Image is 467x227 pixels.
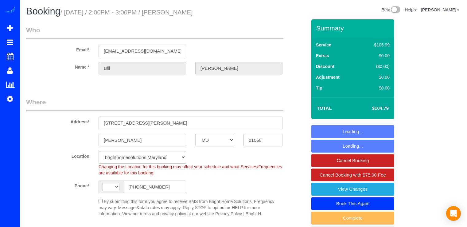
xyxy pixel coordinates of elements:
img: Automaid Logo [4,6,16,15]
a: Book This Again [311,197,394,210]
span: Cancel Booking with $75.00 Fee [320,172,386,177]
div: ($0.00) [361,63,390,70]
a: Help [405,7,417,12]
img: New interface [390,6,400,14]
a: Cancel Booking [311,154,394,167]
input: Zip Code* [243,134,282,146]
h4: $104.79 [354,106,389,111]
a: Beta [381,7,400,12]
input: Last Name* [195,62,283,74]
div: $0.00 [361,85,390,91]
div: Open Intercom Messenger [446,206,461,221]
div: $105.99 [361,42,390,48]
label: Service [316,42,331,48]
legend: Who [26,26,283,39]
a: Cancel Booking with $75.00 Fee [311,169,394,181]
small: / [DATE] / 2:00PM - 3:00PM / [PERSON_NAME] [60,9,193,16]
label: Email* [21,45,94,53]
label: Phone* [21,181,94,189]
input: City* [99,134,186,146]
strong: Total [317,106,332,111]
div: $0.00 [361,53,390,59]
input: Phone* [123,181,186,193]
label: Location [21,151,94,159]
a: View Changes [311,183,394,196]
label: Adjustment [316,74,340,80]
span: Booking [26,6,60,17]
h3: Summary [316,25,391,32]
label: Discount [316,63,334,70]
span: By submitting this form you agree to receive SMS from Bright Home Solutions. Frequency may vary. ... [99,199,274,216]
legend: Where [26,98,283,111]
div: $0.00 [361,74,390,80]
span: Changing the Location for this booking may affect your schedule and what Services/Frequencies are... [99,164,282,175]
label: Extras [316,53,329,59]
input: First Name* [99,62,186,74]
label: Address* [21,117,94,125]
label: Tip [316,85,322,91]
label: Name * [21,62,94,70]
a: [PERSON_NAME] [421,7,459,12]
input: Email* [99,45,186,57]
